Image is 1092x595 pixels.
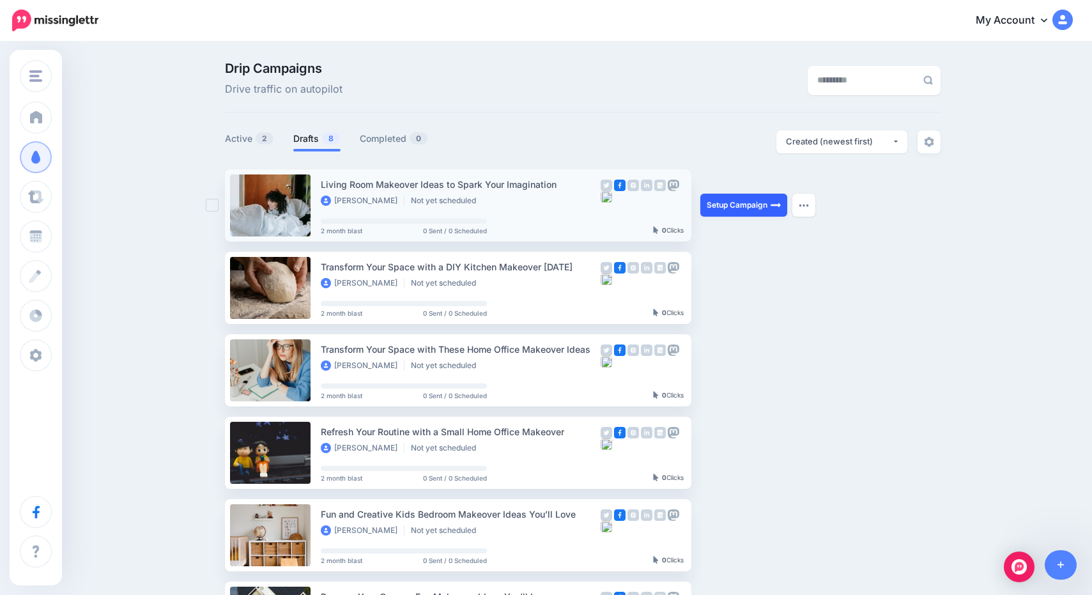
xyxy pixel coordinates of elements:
[641,344,652,356] img: linkedin-grey-square.png
[771,200,781,210] img: arrow-long-right-white.png
[321,228,362,234] span: 2 month blast
[423,228,487,234] span: 0 Sent / 0 Scheduled
[601,509,612,521] img: twitter-grey-square.png
[668,509,679,521] img: mastodon-grey-square.png
[668,262,679,274] img: mastodon-grey-square.png
[321,475,362,481] span: 2 month blast
[321,310,362,316] span: 2 month blast
[601,262,612,274] img: twitter-grey-square.png
[321,507,601,522] div: Fun and Creative Kids Bedroom Makeover Ideas You’ll Love
[601,274,612,285] img: bluesky-grey-square.png
[321,424,601,439] div: Refresh Your Routine with a Small Home Office Makeover
[627,262,639,274] img: instagram-grey-square.png
[411,443,482,453] li: Not yet scheduled
[653,557,684,564] div: Clicks
[423,392,487,399] span: 0 Sent / 0 Scheduled
[653,474,684,482] div: Clicks
[786,135,892,148] div: Created (newest first)
[321,525,404,536] li: [PERSON_NAME]
[321,392,362,399] span: 2 month blast
[662,309,666,316] b: 0
[1004,552,1034,582] div: Open Intercom Messenger
[225,62,342,75] span: Drip Campaigns
[12,10,98,31] img: Missinglettr
[360,131,428,146] a: Completed0
[411,196,482,206] li: Not yet scheduled
[627,427,639,438] img: instagram-grey-square.png
[411,525,482,536] li: Not yet scheduled
[256,132,273,144] span: 2
[627,509,639,521] img: instagram-grey-square.png
[668,344,679,356] img: mastodon-grey-square.png
[653,391,659,399] img: pointer-grey-darker.png
[614,427,626,438] img: facebook-square.png
[614,509,626,521] img: facebook-square.png
[411,278,482,288] li: Not yet scheduled
[653,309,659,316] img: pointer-grey-darker.png
[321,196,404,206] li: [PERSON_NAME]
[614,344,626,356] img: facebook-square.png
[614,262,626,274] img: facebook-square.png
[423,310,487,316] span: 0 Sent / 0 Scheduled
[321,177,601,192] div: Living Room Makeover Ideas to Spark Your Imagination
[668,180,679,191] img: mastodon-grey-square.png
[653,392,684,399] div: Clicks
[321,443,404,453] li: [PERSON_NAME]
[641,427,652,438] img: linkedin-grey-square.png
[601,356,612,367] img: bluesky-grey-square.png
[411,360,482,371] li: Not yet scheduled
[423,475,487,481] span: 0 Sent / 0 Scheduled
[653,474,659,481] img: pointer-grey-darker.png
[776,130,907,153] button: Created (newest first)
[662,556,666,564] b: 0
[654,180,666,191] img: google_business-grey-square.png
[627,344,639,356] img: instagram-grey-square.png
[601,344,612,356] img: twitter-grey-square.png
[653,226,659,234] img: pointer-grey-darker.png
[799,203,809,207] img: dots.png
[963,5,1073,36] a: My Account
[601,180,612,191] img: twitter-grey-square.png
[662,474,666,481] b: 0
[923,75,933,85] img: search-grey-6.png
[321,278,404,288] li: [PERSON_NAME]
[601,438,612,450] img: bluesky-grey-square.png
[668,427,679,438] img: mastodon-grey-square.png
[662,391,666,399] b: 0
[225,81,342,98] span: Drive traffic on autopilot
[293,131,341,146] a: Drafts8
[641,509,652,521] img: linkedin-grey-square.png
[601,521,612,532] img: bluesky-grey-square.png
[321,360,404,371] li: [PERSON_NAME]
[601,427,612,438] img: twitter-grey-square.png
[653,556,659,564] img: pointer-grey-darker.png
[29,70,42,82] img: menu.png
[924,137,934,147] img: settings-grey.png
[653,227,684,235] div: Clicks
[662,226,666,234] b: 0
[627,180,639,191] img: instagram-grey-square.png
[641,262,652,274] img: linkedin-grey-square.png
[654,344,666,356] img: google_business-grey-square.png
[614,180,626,191] img: facebook-square.png
[225,131,274,146] a: Active2
[654,262,666,274] img: google_business-grey-square.png
[321,342,601,357] div: Transform Your Space with These Home Office Makeover Ideas
[654,509,666,521] img: google_business-grey-square.png
[321,259,601,274] div: Transform Your Space with a DIY Kitchen Makeover [DATE]
[653,309,684,317] div: Clicks
[601,191,612,203] img: bluesky-grey-square.png
[654,427,666,438] img: google_business-grey-square.png
[423,557,487,564] span: 0 Sent / 0 Scheduled
[410,132,427,144] span: 0
[322,132,340,144] span: 8
[700,194,787,217] a: Setup Campaign
[321,557,362,564] span: 2 month blast
[641,180,652,191] img: linkedin-grey-square.png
